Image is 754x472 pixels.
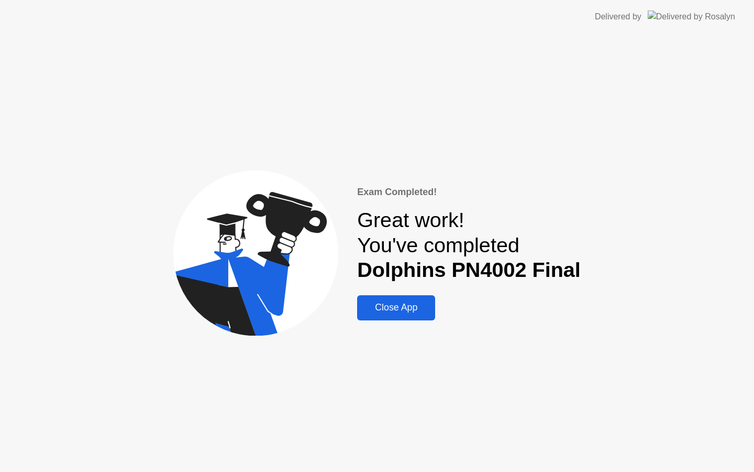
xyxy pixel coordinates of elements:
img: Delivered by Rosalyn [648,10,735,23]
button: Close App [357,295,435,320]
div: Close App [360,302,432,313]
b: Dolphins PN4002 Final [357,258,581,281]
div: Exam Completed! [357,185,581,199]
div: Great work! You've completed [357,208,581,283]
div: Delivered by [595,10,641,23]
